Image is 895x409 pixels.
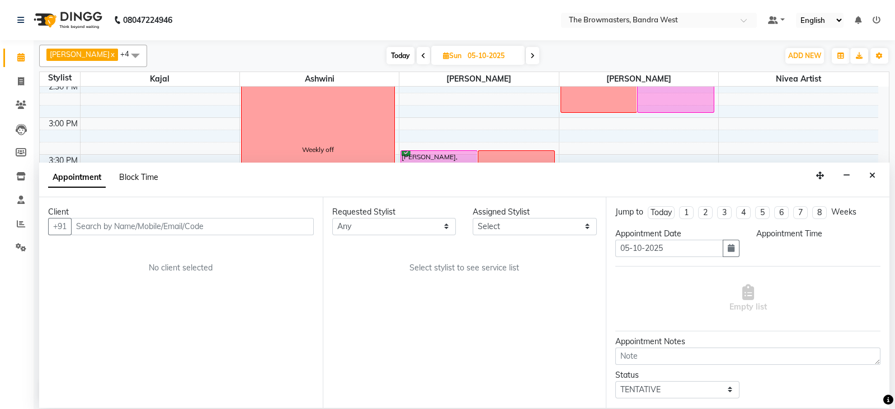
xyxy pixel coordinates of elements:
li: 5 [755,206,770,219]
li: 2 [698,206,713,219]
div: Weekly off [302,145,334,155]
div: Jump to [615,206,643,218]
div: Stylist [40,72,80,84]
span: Empty list [729,284,767,313]
div: Weeks [831,206,856,218]
span: [PERSON_NAME] [50,50,110,59]
a: x [110,50,115,59]
span: [PERSON_NAME] [399,72,558,86]
img: logo [29,4,105,36]
div: No client selected [75,262,287,274]
button: Close [864,167,880,184]
span: Select stylist to see service list [409,262,519,274]
span: Appointment [48,168,106,188]
span: [PERSON_NAME] [559,72,718,86]
span: Today [387,47,414,64]
button: +91 [48,218,72,235]
li: 6 [774,206,789,219]
div: Status [615,369,739,381]
li: 8 [812,206,827,219]
span: Block Time [119,172,158,182]
span: Nivea Artist [719,72,878,86]
span: ADD NEW [788,51,821,60]
button: ADD NEW [785,48,824,64]
span: +4 [120,49,138,58]
div: Appointment Time [756,228,880,240]
div: 3:30 PM [46,155,80,167]
li: 7 [793,206,808,219]
input: yyyy-mm-dd [615,240,723,257]
span: Sun [440,51,464,60]
li: 1 [679,206,694,219]
li: 4 [736,206,751,219]
div: Requested Stylist [332,206,456,218]
span: Kajal [81,72,239,86]
div: Assigned Stylist [473,206,597,218]
div: Client [48,206,314,218]
span: Ashwini [240,72,399,86]
div: Appointment Date [615,228,739,240]
div: [PERSON_NAME], 03:30 PM-05:30 PM, Nano Touchup By Sr. Artist [PERSON_NAME] [DATE] to 24 months -7... [401,151,477,295]
div: Appointment Notes [615,336,880,348]
div: 3:00 PM [46,118,80,130]
li: 3 [717,206,732,219]
input: Search by Name/Mobile/Email/Code [71,218,314,235]
b: 08047224946 [123,4,172,36]
input: 2025-10-05 [464,47,520,64]
div: Today [651,207,672,218]
div: 2:30 PM [46,81,80,93]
